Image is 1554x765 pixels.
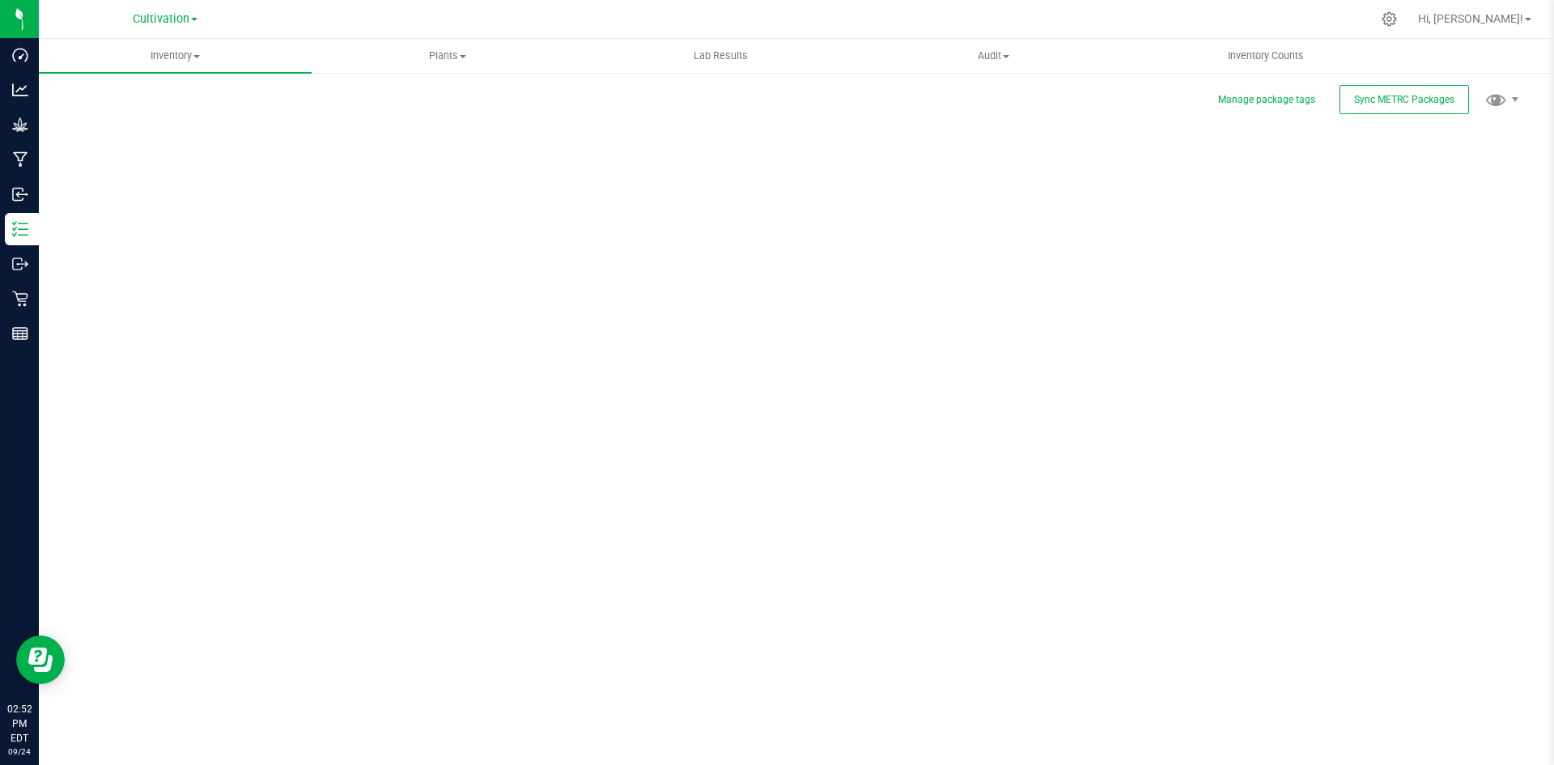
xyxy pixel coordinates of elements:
inline-svg: Grow [12,117,28,133]
span: Inventory Counts [1206,49,1326,63]
inline-svg: Manufacturing [12,151,28,168]
a: Inventory Counts [1130,39,1403,73]
button: Manage package tags [1218,93,1315,107]
span: Cultivation [133,12,189,26]
a: Lab Results [584,39,857,73]
span: Audit [858,49,1129,63]
a: Inventory [39,39,312,73]
inline-svg: Retail [12,291,28,307]
inline-svg: Dashboard [12,47,28,63]
inline-svg: Analytics [12,82,28,98]
span: Sync METRC Packages [1354,94,1454,105]
inline-svg: Outbound [12,256,28,272]
a: Plants [312,39,584,73]
inline-svg: Inventory [12,221,28,237]
span: Inventory [39,49,312,63]
inline-svg: Reports [12,325,28,342]
span: Plants [312,49,584,63]
p: 02:52 PM EDT [7,702,32,746]
div: Manage settings [1379,11,1399,27]
iframe: Resource center [16,635,65,684]
p: 09/24 [7,746,32,758]
a: Audit [857,39,1130,73]
span: Lab Results [672,49,770,63]
span: Hi, [PERSON_NAME]! [1418,12,1523,25]
button: Sync METRC Packages [1340,85,1469,114]
inline-svg: Inbound [12,186,28,202]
